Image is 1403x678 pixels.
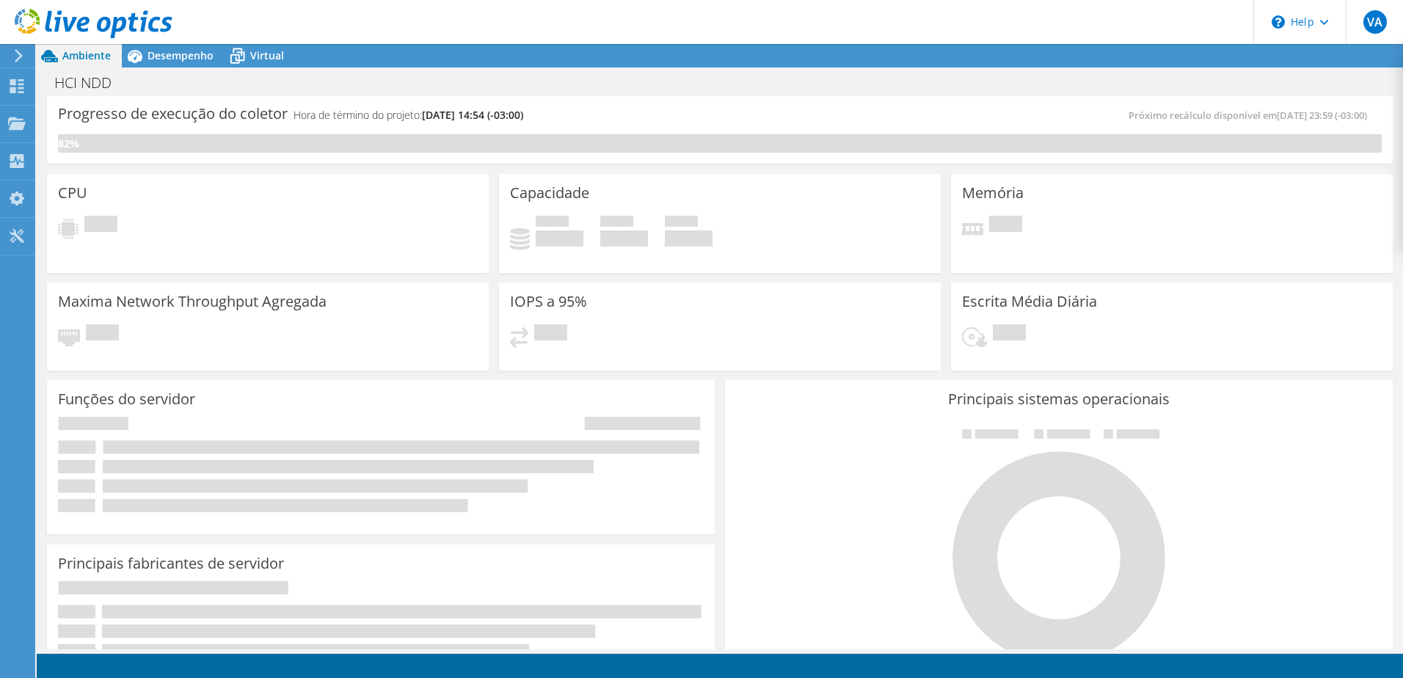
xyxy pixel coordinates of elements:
[600,216,633,230] span: Disponível
[250,48,284,62] span: Virtual
[534,324,567,344] span: Pendente
[993,324,1026,344] span: Pendente
[86,324,119,344] span: Pendente
[665,230,713,247] h4: 0 GiB
[58,391,195,407] h3: Funções do servidor
[58,185,87,201] h3: CPU
[989,216,1022,236] span: Pendente
[536,216,569,230] span: Usado
[510,185,589,201] h3: Capacidade
[1129,109,1374,122] span: Próximo recálculo disponível em
[58,555,284,572] h3: Principais fabricantes de servidor
[84,216,117,236] span: Pendente
[62,48,111,62] span: Ambiente
[147,48,214,62] span: Desempenho
[1272,15,1285,29] svg: \n
[536,230,583,247] h4: 0 GiB
[665,216,698,230] span: Total
[294,107,523,123] h4: Hora de término do projeto:
[1277,109,1367,122] span: [DATE] 23:59 (-03:00)
[510,294,587,310] h3: IOPS a 95%
[736,391,1382,407] h3: Principais sistemas operacionais
[58,294,327,310] h3: Maxima Network Throughput Agregada
[600,230,648,247] h4: 0 GiB
[962,294,1097,310] h3: Escrita Média Diária
[1363,10,1387,34] span: VA
[962,185,1024,201] h3: Memória
[422,108,523,122] span: [DATE] 14:54 (-03:00)
[48,75,134,91] h1: HCI NDD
